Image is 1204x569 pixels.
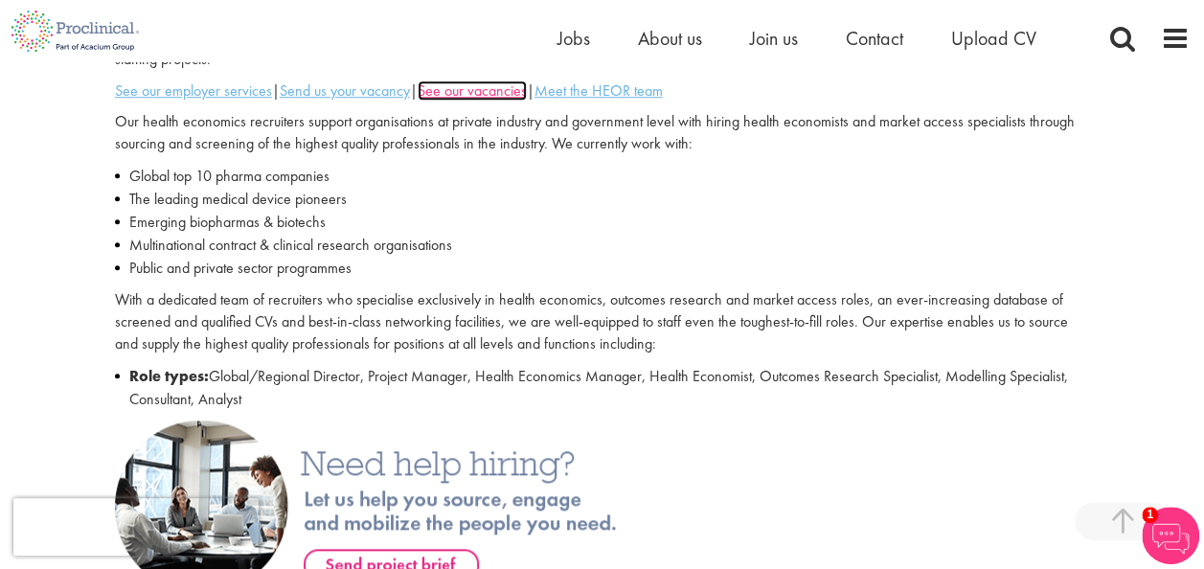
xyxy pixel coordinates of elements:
[115,289,1090,355] p: With a dedicated team of recruiters who specialise exclusively in health economics, outcomes rese...
[750,26,798,51] a: Join us
[534,80,663,101] a: Meet the HEOR team
[115,365,1090,411] li: Global/Regional Director, Project Manager, Health Economics Manager, Health Economist, Outcomes R...
[280,80,410,101] a: Send us your vacancy
[1142,507,1199,564] img: Chatbot
[115,257,1090,280] li: Public and private sector programmes
[638,26,702,51] a: About us
[846,26,903,51] a: Contact
[557,26,590,51] a: Jobs
[115,80,1090,102] p: | | |
[418,80,527,101] a: See our vacancies
[1142,507,1158,523] span: 1
[951,26,1036,51] a: Upload CV
[115,211,1090,234] li: Emerging biopharmas & biotechs
[115,188,1090,211] li: The leading medical device pioneers
[115,234,1090,257] li: Multinational contract & clinical research organisations
[115,80,272,101] a: See our employer services
[115,111,1090,155] p: Our health economics recruiters support organisations at private industry and government level wi...
[129,366,209,386] strong: Role types:
[13,498,259,556] iframe: reCAPTCHA
[115,165,1090,188] li: Global top 10 pharma companies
